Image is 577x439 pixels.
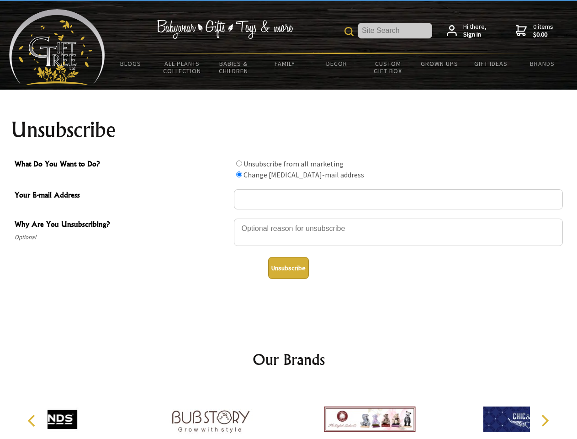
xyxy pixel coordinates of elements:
[463,23,487,39] span: Hi there,
[447,23,487,39] a: Hi there,Sign in
[268,257,309,279] button: Unsubscribe
[15,189,229,203] span: Your E-mail Address
[535,411,555,431] button: Next
[533,22,553,39] span: 0 items
[516,23,553,39] a: 0 items$0.00
[244,159,344,168] label: Unsubscribe from all marketing
[15,219,229,232] span: Why Are You Unsubscribing?
[15,232,229,243] span: Optional
[208,54,259,80] a: Babies & Children
[236,161,242,166] input: What Do You Want to Do?
[463,31,487,39] strong: Sign in
[413,54,465,73] a: Grown Ups
[234,189,563,209] input: Your E-mail Address
[105,54,157,73] a: BLOGS
[236,171,242,177] input: What Do You Want to Do?
[15,158,229,171] span: What Do You Want to Do?
[11,119,566,141] h1: Unsubscribe
[244,170,364,179] label: Change [MEDICAL_DATA]-mail address
[362,54,414,80] a: Custom Gift Box
[157,54,208,80] a: All Plants Collection
[18,348,559,370] h2: Our Brands
[311,54,362,73] a: Decor
[465,54,517,73] a: Gift Ideas
[234,219,563,246] textarea: Why Are You Unsubscribing?
[23,411,43,431] button: Previous
[259,54,311,73] a: Family
[533,31,553,39] strong: $0.00
[517,54,568,73] a: Brands
[156,20,293,39] img: Babywear - Gifts - Toys & more
[344,27,354,36] img: product search
[9,9,105,85] img: Babyware - Gifts - Toys and more...
[358,23,432,38] input: Site Search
